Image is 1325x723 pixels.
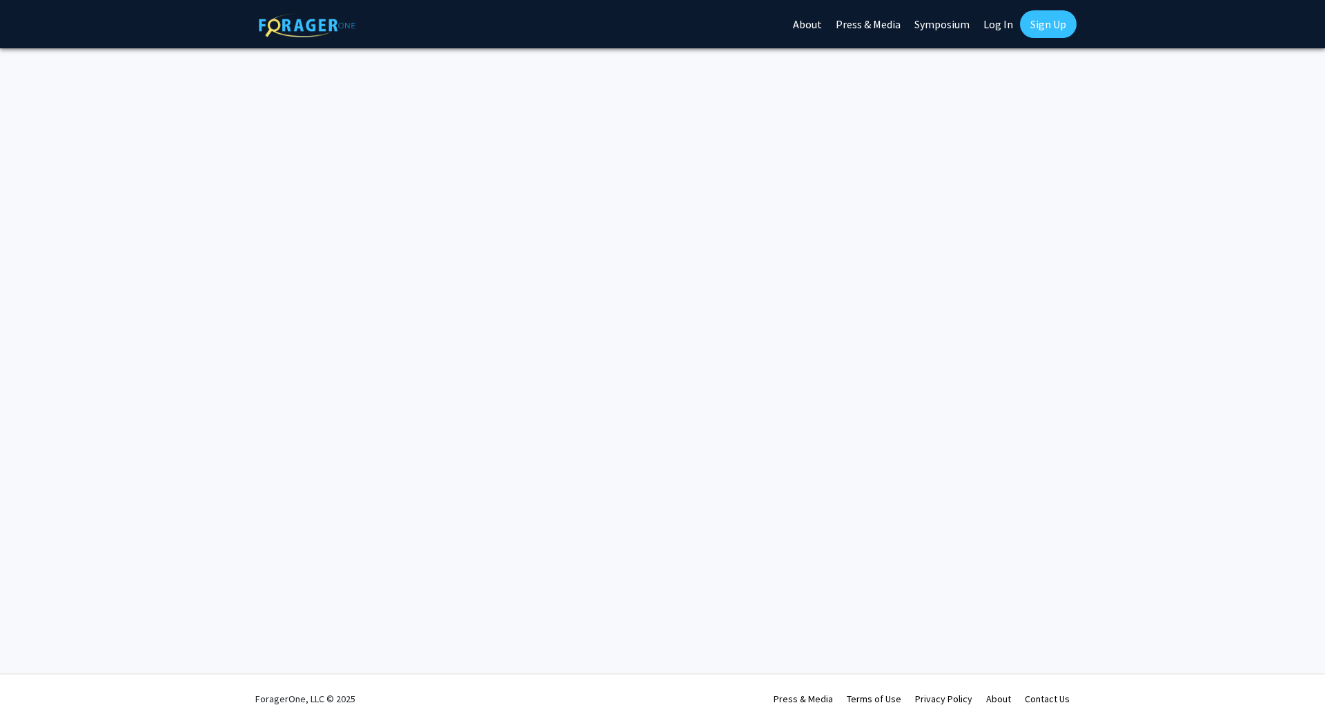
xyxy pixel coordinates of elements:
a: Sign Up [1020,10,1077,38]
a: Terms of Use [847,693,901,705]
a: About [986,693,1011,705]
a: Privacy Policy [915,693,972,705]
img: ForagerOne Logo [259,13,355,37]
a: Contact Us [1025,693,1070,705]
div: ForagerOne, LLC © 2025 [255,675,355,723]
a: Press & Media [774,693,833,705]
